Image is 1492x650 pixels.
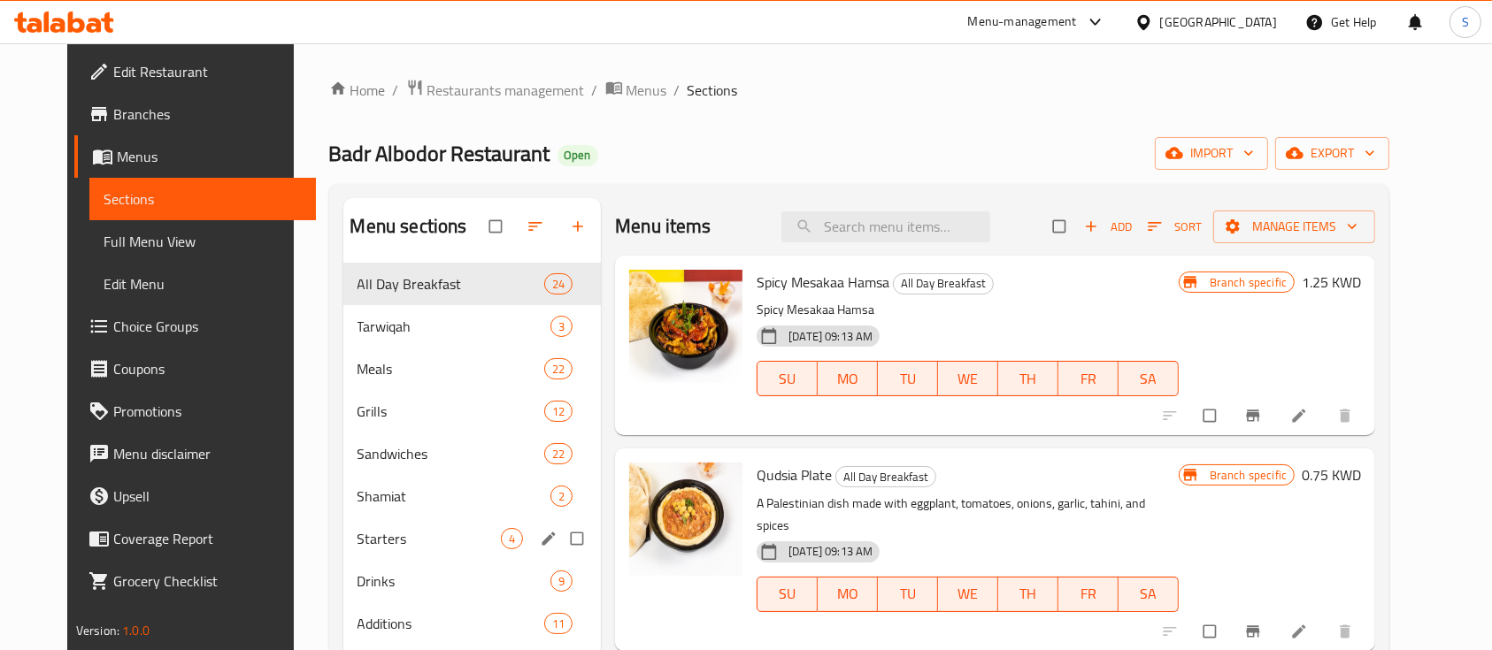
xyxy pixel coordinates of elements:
h2: Menu items [615,213,711,240]
span: Coverage Report [113,528,303,549]
span: 22 [545,361,572,378]
span: Select all sections [479,210,516,243]
span: SA [1126,366,1172,392]
span: Starters [358,528,502,549]
button: Add section [558,207,601,246]
a: Coverage Report [74,517,317,560]
li: / [393,80,399,101]
button: SU [757,361,818,396]
span: Spicy Mesakaa Hamsa [757,269,889,295]
span: Grills [358,401,544,422]
span: SA [1126,581,1172,607]
div: All Day Breakfast [835,466,936,487]
div: Meals22 [343,348,602,390]
span: Sort sections [516,207,558,246]
span: FR [1065,366,1111,392]
span: Sections [104,188,303,210]
span: Sections [688,80,738,101]
a: Full Menu View [89,220,317,263]
div: Additions11 [343,602,602,645]
h2: Menu sections [350,213,467,240]
input: search [781,211,990,242]
span: TH [1005,366,1051,392]
button: TH [998,361,1058,396]
button: edit [537,527,564,550]
span: Full Menu View [104,231,303,252]
button: Sort [1143,213,1206,241]
button: WE [938,577,998,612]
span: 1.0.0 [122,619,150,642]
span: Badr Albodor Restaurant [329,134,550,173]
div: Drinks9 [343,560,602,602]
span: Edit Menu [104,273,303,294]
button: WE [938,361,998,396]
a: Edit menu item [1290,623,1311,640]
img: Spicy Mesakaa Hamsa [629,270,742,383]
p: A Palestinian dish made with eggplant, tomatoes, onions, garlic, tahini, and spices [757,493,1179,537]
span: [DATE] 09:13 AM [781,543,880,560]
span: Grocery Checklist [113,570,303,592]
span: [DATE] 09:13 AM [781,328,880,345]
span: Manage items [1227,216,1361,238]
span: Select section [1042,210,1080,243]
div: items [501,528,523,549]
div: Tarwiqah3 [343,305,602,348]
a: Menu disclaimer [74,432,317,475]
a: Grocery Checklist [74,560,317,602]
span: Select to update [1193,399,1230,432]
span: TH [1005,581,1051,607]
div: items [544,401,573,422]
div: Sandwiches22 [343,432,602,475]
span: Menus [117,146,303,167]
span: Shamiat [358,486,551,507]
a: Home [329,80,386,101]
span: export [1289,142,1375,164]
span: Restaurants management [427,80,585,101]
a: Restaurants management [406,79,585,102]
li: / [674,80,681,101]
div: All Day Breakfast24 [343,263,602,305]
button: export [1275,137,1389,170]
span: Sort items [1136,213,1213,241]
span: Branches [113,103,303,125]
span: All Day Breakfast [358,273,544,294]
span: 12 [545,403,572,420]
span: WE [945,366,991,392]
button: Manage items [1213,210,1375,243]
span: Menu disclaimer [113,443,303,464]
button: MO [818,361,878,396]
a: Edit Restaurant [74,50,317,93]
span: All Day Breakfast [894,273,993,294]
button: TH [998,577,1058,612]
span: 4 [502,531,522,547]
span: Menus [627,80,667,101]
img: Qudsia Plate [629,463,742,576]
h6: 1.25 KWD [1302,270,1361,294]
button: import [1155,137,1268,170]
span: Version: [76,619,119,642]
div: Starters4edit [343,517,602,560]
span: Sandwiches [358,443,544,464]
span: Drinks [358,570,551,592]
button: MO [818,577,878,612]
button: SU [757,577,818,612]
span: Edit Restaurant [113,61,303,82]
li: / [592,80,598,101]
span: Select to update [1193,615,1230,648]
span: 9 [551,573,572,590]
nav: breadcrumb [329,79,1390,102]
a: Choice Groups [74,305,317,348]
a: Promotions [74,390,317,432]
div: items [544,443,573,464]
span: FR [1065,581,1111,607]
span: 3 [551,318,572,335]
div: Additions [358,613,544,634]
button: FR [1058,577,1119,612]
a: Menus [605,79,667,102]
div: items [550,486,573,507]
span: WE [945,581,991,607]
span: SU [765,366,811,392]
div: Open [558,145,598,166]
